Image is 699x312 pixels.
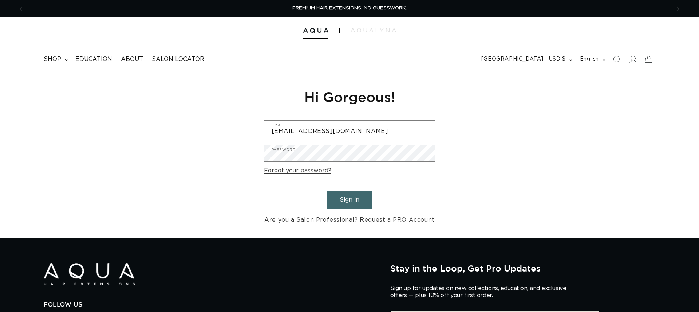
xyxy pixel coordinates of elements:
span: Salon Locator [152,55,204,63]
a: Salon Locator [147,51,209,67]
a: Education [71,51,116,67]
summary: Search [609,51,625,67]
h2: Follow Us [44,301,379,309]
button: English [576,52,609,66]
h2: Stay in the Loop, Get Pro Updates [390,263,655,273]
span: shop [44,55,61,63]
a: Are you a Salon Professional? Request a PRO Account [264,215,435,225]
a: About [116,51,147,67]
p: Sign up for updates on new collections, education, and exclusive offers — plus 10% off your first... [390,285,572,299]
button: Next announcement [670,2,686,16]
img: aqualyna.com [351,28,396,32]
span: PREMIUM HAIR EXTENSIONS. NO GUESSWORK. [292,6,407,11]
h1: Hi Gorgeous! [264,88,435,106]
img: Aqua Hair Extensions [44,263,135,285]
span: [GEOGRAPHIC_DATA] | USD $ [481,55,566,63]
input: Email [264,121,435,137]
a: Forgot your password? [264,165,331,176]
img: Aqua Hair Extensions [303,28,328,33]
button: Sign in [327,191,372,209]
span: Education [75,55,112,63]
button: Previous announcement [13,2,29,16]
span: English [580,55,599,63]
button: [GEOGRAPHIC_DATA] | USD $ [477,52,576,66]
span: About [121,55,143,63]
summary: shop [39,51,71,67]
